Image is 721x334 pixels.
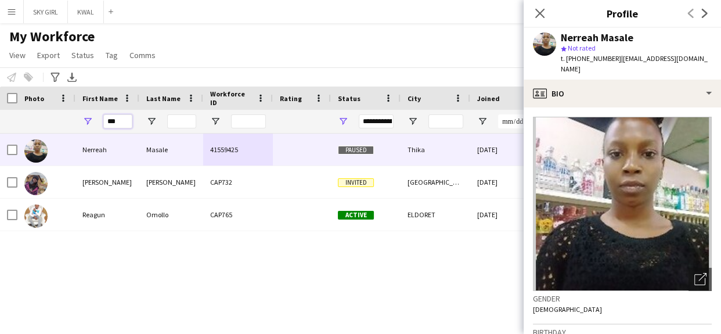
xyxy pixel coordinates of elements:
span: Last Name [146,94,181,103]
span: | [EMAIL_ADDRESS][DOMAIN_NAME] [561,54,708,73]
div: Open photos pop-in [688,268,712,291]
a: Status [67,48,99,63]
button: Open Filter Menu [477,116,488,127]
input: Joined Filter Input [498,114,533,128]
div: [DATE] [470,166,540,198]
span: Not rated [568,44,596,52]
a: View [5,48,30,63]
div: Bio [524,80,721,107]
div: [GEOGRAPHIC_DATA] [401,166,470,198]
span: Joined [477,94,500,103]
button: Open Filter Menu [210,116,221,127]
span: Status [338,94,360,103]
span: Tag [106,50,118,60]
img: Nerreah Masale [24,139,48,163]
h3: Profile [524,6,721,21]
img: Reagan Norris [24,172,48,195]
div: CAP765 [203,199,273,231]
span: Photo [24,94,44,103]
button: Open Filter Menu [408,116,418,127]
div: CAP732 [203,166,273,198]
span: Rating [280,94,302,103]
button: Open Filter Menu [146,116,157,127]
div: [PERSON_NAME] [75,166,139,198]
div: Nerreah Masale [561,33,633,43]
div: [DATE] [470,134,540,166]
span: View [9,50,26,60]
span: Workforce ID [210,89,252,107]
span: Status [71,50,94,60]
span: [DEMOGRAPHIC_DATA] [533,305,602,314]
span: Paused [338,146,374,155]
span: First Name [82,94,118,103]
span: Active [338,211,374,220]
input: Last Name Filter Input [167,114,196,128]
input: First Name Filter Input [103,114,132,128]
div: Masale [139,134,203,166]
div: [PERSON_NAME] [139,166,203,198]
span: t. [PHONE_NUMBER] [561,54,621,63]
div: Thika [401,134,470,166]
div: Omollo [139,199,203,231]
a: Export [33,48,64,63]
img: Reagun Omollo [24,204,48,228]
a: Tag [101,48,122,63]
span: City [408,94,421,103]
app-action-btn: Export XLSX [65,70,79,84]
input: City Filter Input [428,114,463,128]
span: Export [37,50,60,60]
div: Nerreah [75,134,139,166]
button: Open Filter Menu [82,116,93,127]
h3: Gender [533,293,712,304]
a: Comms [125,48,160,63]
span: My Workforce [9,28,95,45]
div: [DATE] [470,199,540,231]
span: Comms [129,50,156,60]
img: Crew avatar or photo [533,117,712,291]
button: SKY GIRL [24,1,68,23]
button: KWAL [68,1,104,23]
div: 41559425 [203,134,273,166]
div: Reagun [75,199,139,231]
span: Invited [338,178,374,187]
input: Workforce ID Filter Input [231,114,266,128]
app-action-btn: Advanced filters [48,70,62,84]
button: Open Filter Menu [338,116,348,127]
div: ELDORET [401,199,470,231]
